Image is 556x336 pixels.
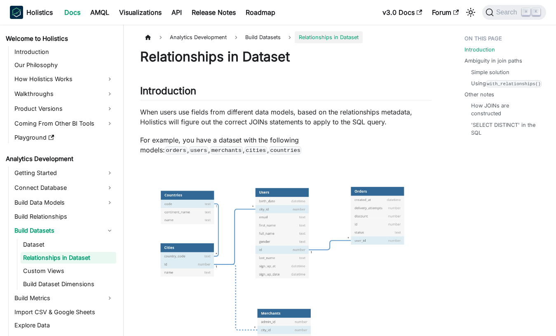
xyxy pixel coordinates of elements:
a: Custom Views [21,265,116,277]
code: merchants [210,146,243,154]
a: Explore Data [12,320,116,331]
h1: Relationships in Dataset [140,49,432,65]
a: Product Versions [12,102,116,115]
a: How Holistics Works [12,72,116,86]
a: Docs [59,6,85,19]
a: Walkthroughs [12,87,116,100]
a: Visualizations [114,6,167,19]
a: Coming From Other BI Tools [12,117,116,130]
kbd: K [532,8,540,16]
a: Forum [427,6,464,19]
a: v3.0 Docs [378,6,427,19]
a: Build Dataset Dimensions [21,278,116,290]
a: Roadmap [241,6,280,19]
a: Simple solution [471,68,509,76]
a: Build Datasets [12,224,116,237]
a: Connect Database [12,181,116,194]
a: Getting Started [12,166,116,180]
a: Relationships in Dataset [21,252,116,264]
nav: Breadcrumbs [140,31,432,43]
code: countries [269,146,302,154]
a: Other notes [465,91,494,98]
p: For example, you have a dataset with the following models: , , , , [140,135,432,155]
a: How JOINs are constructed [471,102,540,117]
a: Our Philosophy [12,59,116,71]
p: When users use fields from different data models, based on the relationships metadata, Holistics ... [140,107,432,127]
a: Home page [140,31,156,43]
span: Relationships in Dataset [295,31,363,43]
span: Build Datasets [241,31,285,43]
a: Introduction [465,46,495,54]
code: cities [245,146,267,154]
a: Build Metrics [12,292,116,305]
a: Release Notes [187,6,241,19]
kbd: ⌘ [522,8,530,16]
a: Ambiguity in join paths [465,57,522,65]
a: Playground [12,132,116,143]
a: AMQL [85,6,114,19]
button: Switch between dark and light mode (currently light mode) [464,6,477,19]
img: Holistics [10,6,23,19]
span: Analytics Development [166,31,231,43]
code: with_relationships() [486,80,542,87]
a: Welcome to Holistics [3,33,116,44]
span: Search [494,9,522,16]
code: users [189,146,208,154]
code: orders [165,146,187,154]
a: Analytics Development [3,153,116,165]
a: Dataset [21,239,116,250]
a: Build Relationships [12,211,116,222]
a: Build Data Models [12,196,116,209]
a: API [167,6,187,19]
h2: Introduction [140,85,432,100]
button: Search (Command+K) [482,5,546,20]
b: Holistics [26,7,53,17]
a: Introduction [12,46,116,58]
a: HolisticsHolistics [10,6,53,19]
a: Import CSV & Google Sheets [12,306,116,318]
a: Usingwith_relationships() [471,79,542,87]
a: 'SELECT DISTINCT' in the SQL [471,121,540,137]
